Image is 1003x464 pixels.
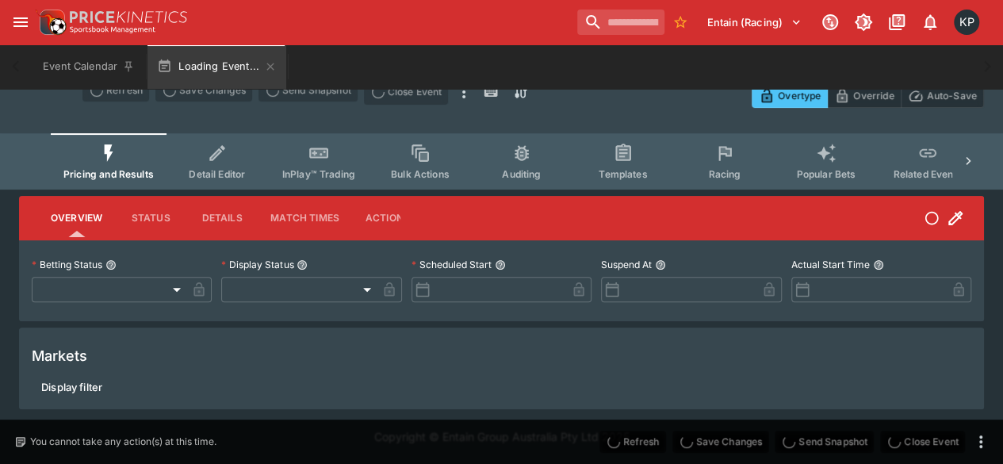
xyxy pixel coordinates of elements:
[827,83,901,108] button: Override
[495,259,506,270] button: Scheduled Start
[32,374,112,400] button: Display filter
[882,8,911,36] button: Documentation
[35,6,67,38] img: PriceKinetics Logo
[6,8,35,36] button: open drawer
[297,259,308,270] button: Display Status
[708,168,741,180] span: Racing
[949,5,984,40] button: Kedar Pandit
[30,435,216,449] p: You cannot take any action(s) at this time.
[70,26,155,33] img: Sportsbook Management
[70,11,187,23] img: PriceKinetics
[599,168,647,180] span: Templates
[32,258,102,271] p: Betting Status
[853,87,894,104] p: Override
[454,79,473,105] button: more
[282,168,355,180] span: InPlay™ Trading
[752,83,984,108] div: Start From
[893,168,962,180] span: Related Events
[668,10,693,35] button: No Bookmarks
[32,347,87,365] h5: Markets
[873,259,884,270] button: Actual Start Time
[927,87,977,104] p: Auto-Save
[502,168,541,180] span: Auditing
[954,10,979,35] div: Kedar Pandit
[221,258,293,271] p: Display Status
[901,83,984,108] button: Auto-Save
[115,199,186,237] button: Status
[105,259,117,270] button: Betting Status
[698,10,811,35] button: Select Tenant
[601,258,652,271] p: Suspend At
[186,199,258,237] button: Details
[258,199,352,237] button: Match Times
[577,10,664,35] input: search
[752,83,828,108] button: Overtype
[33,44,144,89] button: Event Calendar
[655,259,666,270] button: Suspend At
[189,168,245,180] span: Detail Editor
[352,199,423,237] button: Actions
[971,432,990,451] button: more
[816,8,844,36] button: Connected to PK
[391,168,450,180] span: Bulk Actions
[916,8,944,36] button: Notifications
[796,168,856,180] span: Popular Bets
[38,199,115,237] button: Overview
[791,258,870,271] p: Actual Start Time
[849,8,878,36] button: Toggle light/dark mode
[147,44,286,89] button: Loading Event...
[778,87,821,104] p: Overtype
[51,133,952,190] div: Event type filters
[63,168,154,180] span: Pricing and Results
[412,258,492,271] p: Scheduled Start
